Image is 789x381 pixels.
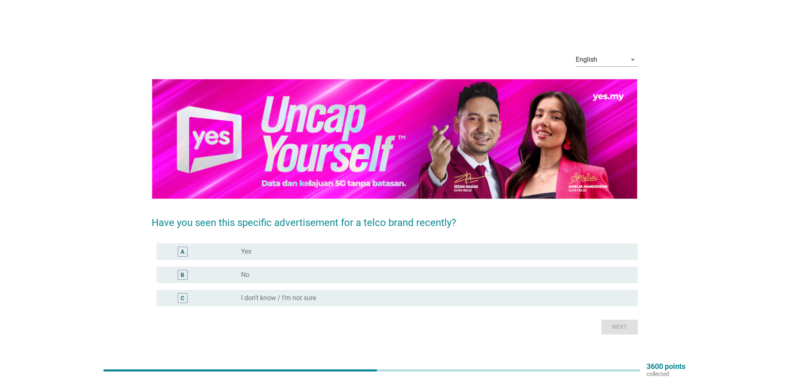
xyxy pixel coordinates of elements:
img: aa938b63-0e44-4092-ad41-409d11f264e5-uncapped.png [152,78,638,200]
div: A [181,247,184,256]
label: No [241,271,249,279]
div: English [576,56,597,63]
p: collected [647,370,685,378]
div: B [181,270,184,279]
h2: Have you seen this specific advertisement for a telco brand recently? [152,207,638,230]
label: I don’t know / I’m not sure [241,294,316,302]
div: C [181,294,184,302]
p: 3600 points [647,363,685,370]
label: Yes [241,248,251,256]
i: arrow_drop_down [628,55,638,65]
